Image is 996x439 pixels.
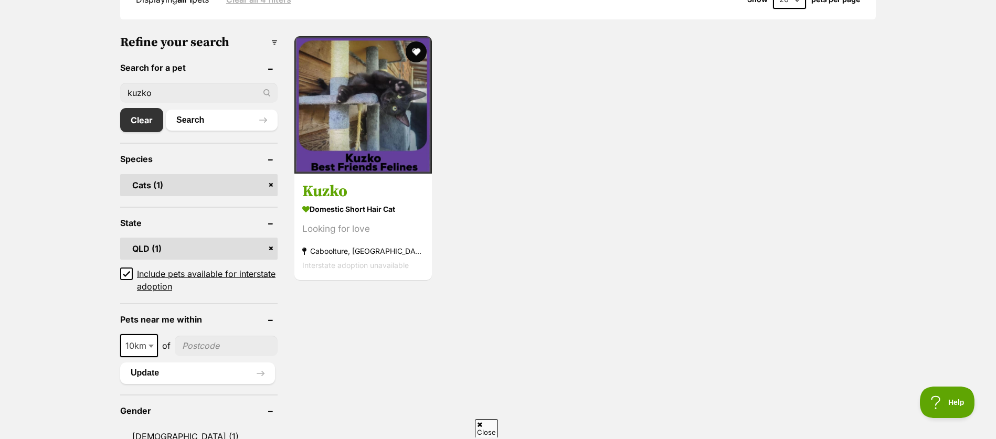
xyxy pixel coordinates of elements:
[920,387,975,418] iframe: Help Scout Beacon - Open
[120,108,163,132] a: Clear
[120,238,278,260] a: QLD (1)
[166,110,278,131] button: Search
[137,267,278,293] span: Include pets available for interstate adoption
[120,362,275,383] button: Update
[294,36,432,174] img: Kuzko - Domestic Short Hair Cat
[406,41,427,62] button: favourite
[302,244,424,258] strong: Caboolture, [GEOGRAPHIC_DATA]
[302,181,424,201] h3: Kuzko
[302,261,409,270] span: Interstate adoption unavailable
[120,267,278,293] a: Include pets available for interstate adoption
[302,222,424,236] div: Looking for love
[175,336,278,356] input: postcode
[120,406,278,415] header: Gender
[120,154,278,164] header: Species
[475,419,498,437] span: Close
[120,315,278,324] header: Pets near me within
[294,174,432,280] a: Kuzko Domestic Short Hair Cat Looking for love Caboolture, [GEOGRAPHIC_DATA] Interstate adoption ...
[121,338,157,353] span: 10km
[120,35,278,50] h3: Refine your search
[120,63,278,72] header: Search for a pet
[120,174,278,196] a: Cats (1)
[302,201,424,217] strong: Domestic Short Hair Cat
[120,83,278,103] input: Toby
[120,334,158,357] span: 10km
[120,218,278,228] header: State
[162,339,171,352] span: of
